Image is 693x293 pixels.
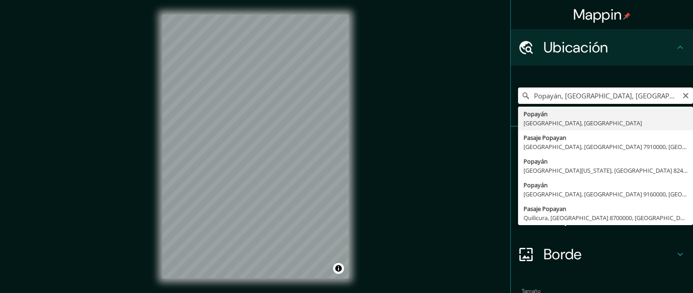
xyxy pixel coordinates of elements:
input: Elige tu ciudad o zona [518,87,693,104]
div: Disposición [511,200,693,236]
div: Popayán [524,109,688,118]
button: Activar o desactivar atribución [333,263,344,274]
iframe: Lanzador de widgets de ayuda [612,257,683,283]
div: [GEOGRAPHIC_DATA], [GEOGRAPHIC_DATA] 7910000, [GEOGRAPHIC_DATA] [524,142,688,151]
img: pin-icon.png [623,12,631,20]
div: Pasaje Popayan [524,204,688,213]
font: Mappin [573,5,622,24]
div: Borde [511,236,693,272]
div: Patas [511,127,693,163]
div: [GEOGRAPHIC_DATA], [GEOGRAPHIC_DATA] 9160000, [GEOGRAPHIC_DATA] [524,190,688,199]
div: Pasaje Popayan [524,133,688,142]
div: [GEOGRAPHIC_DATA], [GEOGRAPHIC_DATA] [524,118,688,128]
div: Popayán [524,180,688,190]
button: Claro [682,91,689,99]
div: [GEOGRAPHIC_DATA][US_STATE], [GEOGRAPHIC_DATA] 8240000, [GEOGRAPHIC_DATA] [524,166,688,175]
div: Popayán [524,157,688,166]
div: Estilo [511,163,693,200]
font: Ubicación [544,38,608,57]
canvas: Mapa [162,15,349,278]
div: Ubicación [511,29,693,66]
div: Quilicura, [GEOGRAPHIC_DATA] 8700000, [GEOGRAPHIC_DATA] [524,213,688,222]
font: Borde [544,245,582,264]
